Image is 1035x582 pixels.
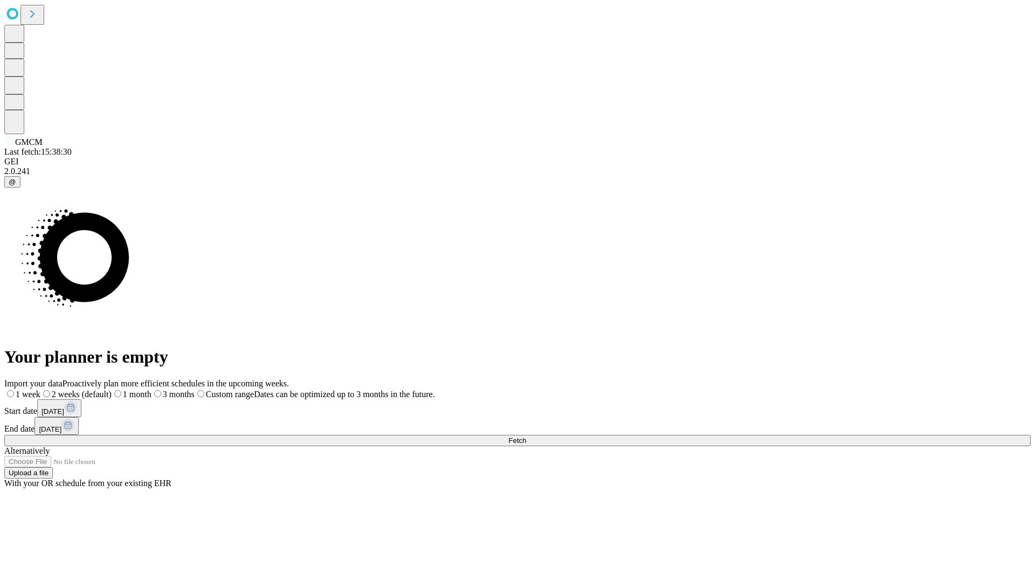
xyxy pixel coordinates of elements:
[43,390,50,397] input: 2 weeks (default)
[4,347,1031,367] h1: Your planner is empty
[39,425,61,433] span: [DATE]
[163,390,195,399] span: 3 months
[63,379,289,388] span: Proactively plan more efficient schedules in the upcoming weeks.
[4,479,171,488] span: With your OR schedule from your existing EHR
[4,435,1031,446] button: Fetch
[37,399,81,417] button: [DATE]
[508,436,526,445] span: Fetch
[4,147,72,156] span: Last fetch: 15:38:30
[34,417,79,435] button: [DATE]
[123,390,151,399] span: 1 month
[15,137,43,147] span: GMCM
[114,390,121,397] input: 1 month
[52,390,112,399] span: 2 weeks (default)
[4,176,20,188] button: @
[42,407,64,415] span: [DATE]
[16,390,40,399] span: 1 week
[254,390,434,399] span: Dates can be optimized up to 3 months in the future.
[4,167,1031,176] div: 2.0.241
[4,417,1031,435] div: End date
[154,390,161,397] input: 3 months
[4,157,1031,167] div: GEI
[4,399,1031,417] div: Start date
[7,390,14,397] input: 1 week
[197,390,204,397] input: Custom rangeDates can be optimized up to 3 months in the future.
[4,379,63,388] span: Import your data
[4,467,53,479] button: Upload a file
[206,390,254,399] span: Custom range
[9,178,16,186] span: @
[4,446,50,455] span: Alternatively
